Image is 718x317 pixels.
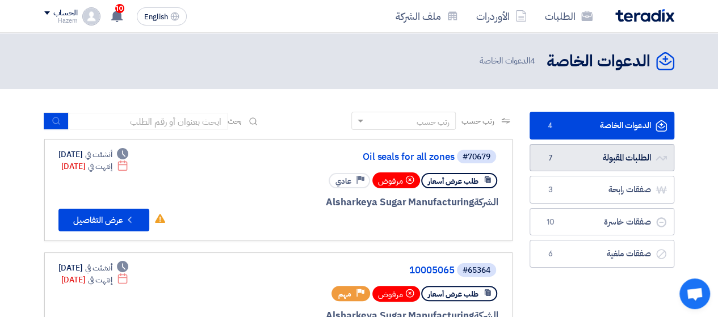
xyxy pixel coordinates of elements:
span: الشركة [474,195,498,209]
span: 3 [544,184,557,196]
span: 6 [544,248,557,260]
span: إنتهت في [88,160,112,172]
div: Alsharkeya Sugar Manufacturing [225,195,498,210]
div: [DATE] [58,262,129,274]
span: الدعوات الخاصة [480,54,538,67]
div: رتب حسب [417,116,450,128]
img: Teradix logo [615,9,674,22]
a: الطلبات المقبولة7 [530,144,674,172]
span: بحث [228,115,242,127]
span: 4 [530,54,535,67]
span: طلب عرض أسعار [428,289,478,299]
a: الدعوات الخاصة4 [530,112,674,140]
div: #70679 [463,153,490,161]
div: مرفوض [372,286,420,302]
a: ملف الشركة [387,3,467,29]
a: الطلبات [536,3,602,29]
div: [DATE] [61,160,129,172]
a: 10005065 [228,265,455,276]
div: #65364 [463,267,490,274]
a: الأوردرات [467,3,536,29]
a: Open chat [679,278,710,309]
div: مرفوض [372,172,420,188]
span: أنشئت في [85,262,112,274]
span: مهم [338,289,351,299]
a: صفقات رابحة3 [530,176,674,204]
span: 10 [115,4,124,13]
span: إنتهت في [88,274,112,286]
div: الحساب [53,9,78,18]
a: Oil seals for all zones [228,152,455,162]
button: English [137,7,187,26]
input: ابحث بعنوان أو رقم الطلب [69,113,228,130]
span: عادي [335,176,351,187]
span: English [144,13,168,21]
h2: الدعوات الخاصة [547,50,650,73]
span: أنشئت في [85,149,112,160]
span: 7 [544,153,557,164]
img: profile_test.png [82,7,100,26]
div: Hazem [44,18,78,24]
span: 10 [544,217,557,228]
div: [DATE] [61,274,129,286]
a: صفقات خاسرة10 [530,208,674,236]
span: 4 [544,120,557,132]
button: عرض التفاصيل [58,209,149,231]
div: [DATE] [58,149,129,160]
a: صفقات ملغية6 [530,240,674,268]
span: طلب عرض أسعار [428,176,478,187]
span: رتب حسب [461,115,494,127]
